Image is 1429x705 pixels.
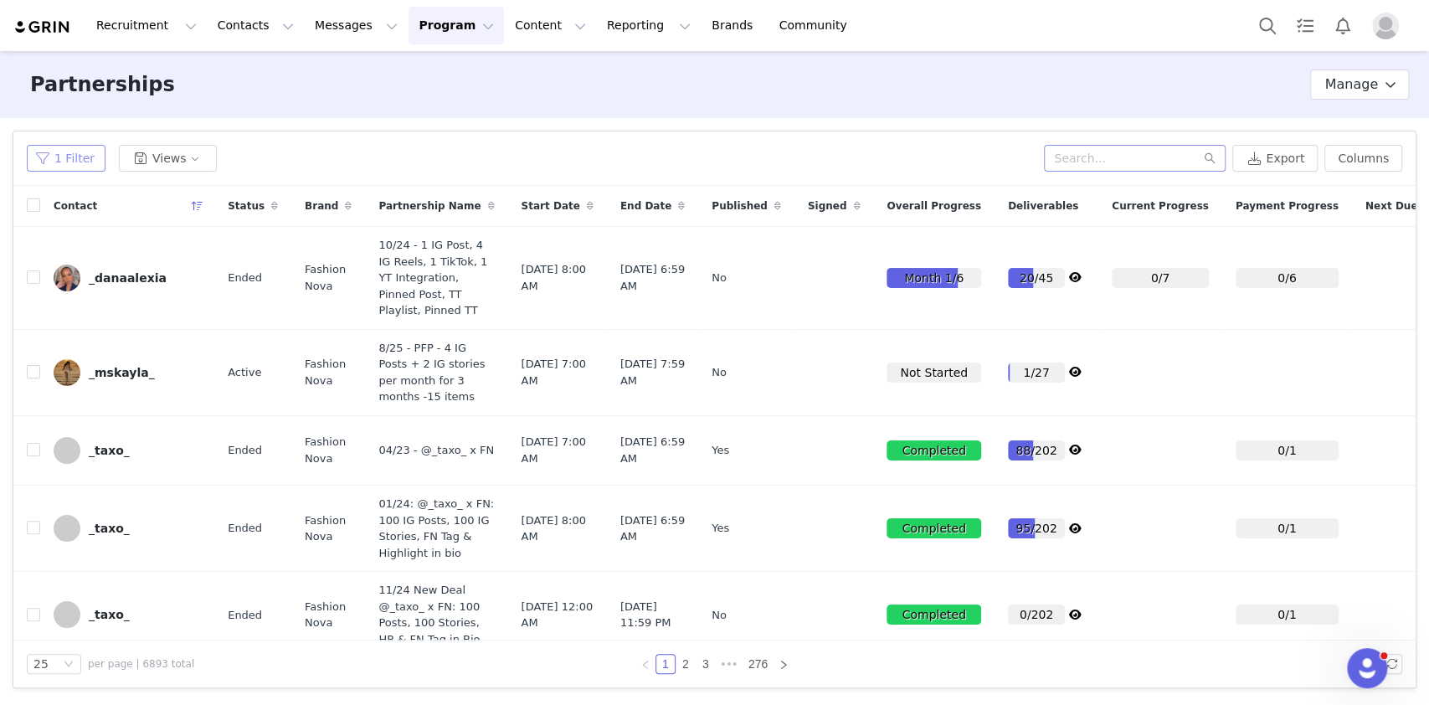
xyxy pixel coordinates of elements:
[54,515,201,542] a: _taxo_
[808,198,847,214] span: Signed
[522,261,594,294] span: [DATE] 8:00 AM
[54,359,80,386] img: 39dd8097-230e-48d6-879e-b2bcba06c8aa.jpg
[228,520,262,537] span: Ended
[887,605,980,625] div: Completed
[33,655,49,673] div: 25
[712,270,727,286] span: No
[1372,13,1399,39] img: placeholder-profile.jpg
[89,522,130,535] div: _taxo_
[228,198,265,214] span: Status
[779,660,789,670] i: icon: right
[597,7,701,44] button: Reporting
[305,198,338,214] span: Brand
[702,7,768,44] a: Brands
[1008,605,1065,625] div: 0/202
[305,599,352,631] span: Fashion Nova
[305,356,352,389] span: Fashion Nova
[88,656,194,672] span: per page | 6893 total
[305,512,352,545] span: Fashion Nova
[1324,7,1361,44] button: Notifications
[305,434,352,466] span: Fashion Nova
[1008,440,1065,461] div: 88/202
[887,198,980,214] span: Overall Progress
[54,359,201,386] a: _mskayla_
[522,198,580,214] span: Start Date
[228,442,262,459] span: Ended
[54,601,201,628] a: _taxo_
[86,7,207,44] button: Recruitment
[712,442,729,459] span: Yes
[712,364,727,381] span: No
[522,434,594,466] span: [DATE] 7:00 AM
[743,654,774,674] li: 276
[1112,198,1209,214] span: Current Progress
[1008,268,1065,288] div: 20/45
[620,434,685,466] span: [DATE] 6:59 AM
[505,7,596,44] button: Content
[1236,268,1339,288] div: 0/6
[228,607,262,624] span: Ended
[887,518,980,538] div: Completed
[27,145,105,172] button: 1 Filter
[1112,268,1209,288] div: 0/7
[656,655,675,673] a: 1
[620,599,685,631] span: [DATE] 11:59 PM
[522,599,594,631] span: [DATE] 12:00 AM
[620,512,685,545] span: [DATE] 6:59 AM
[208,7,304,44] button: Contacts
[774,654,794,674] li: Next Page
[697,655,715,673] a: 3
[30,69,175,100] h3: Partnerships
[378,496,494,561] span: 01/24: @_taxo_ x FN: 100 IG Posts, 100 IG Stories, FN Tag & Highlight in bio
[640,660,650,670] i: icon: left
[620,356,685,389] span: [DATE] 7:59 AM
[1362,13,1416,39] button: Profile
[716,654,743,674] li: Next 3 Pages
[696,654,716,674] li: 3
[13,19,72,35] img: grin logo
[1008,198,1078,214] span: Deliverables
[378,582,494,647] span: 11/24 New Deal @_taxo_ x FN: 100 Posts, 100 Stories, HR & FN Tag in Bio
[676,654,696,674] li: 2
[119,145,217,172] button: Views
[89,444,130,457] div: _taxo_
[1232,145,1318,172] button: Export
[54,265,201,291] a: _danaalexia
[1324,145,1402,172] button: Columns
[228,364,261,381] span: Active
[1236,518,1339,538] div: 0/1
[712,520,729,537] span: Yes
[1249,7,1286,44] button: Search
[522,512,594,545] span: [DATE] 8:00 AM
[305,7,408,44] button: Messages
[378,442,494,459] span: 04/23 - @_taxo_ x FN
[54,265,80,291] img: 7af4cdc6-83c5-41d6-bd6c-defc1d39c4be.jpg
[378,237,494,319] span: 10/24 - 1 IG Post, 4 IG Reels, 1 TikTok, 1 YT Integration, Pinned Post, TT Playlist, Pinned TT
[378,198,481,214] span: Partnership Name
[620,261,685,294] span: [DATE] 6:59 AM
[635,654,655,674] li: Previous Page
[620,198,671,214] span: End Date
[378,340,494,405] span: 8/25 - PFP - 4 IG Posts + 2 IG stories per month for 3 months -15 items
[712,607,727,624] span: No
[887,440,980,461] div: Completed
[1008,363,1065,383] div: 1/27
[89,366,155,379] div: _mskayla_
[228,270,262,286] span: Ended
[54,198,97,214] span: Contact
[1236,198,1339,214] span: Payment Progress
[1347,648,1387,688] iframe: Intercom live chat
[89,271,167,285] div: _danaalexia
[1236,440,1339,461] div: 0/1
[305,261,352,294] span: Fashion Nova
[769,7,865,44] a: Community
[887,363,980,383] div: Not Started
[676,655,695,673] a: 2
[1287,7,1324,44] a: Tasks
[887,268,980,288] div: Month 1/6
[716,654,743,674] span: •••
[1204,152,1216,164] i: icon: search
[712,198,768,214] span: Published
[1310,69,1409,100] button: Manage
